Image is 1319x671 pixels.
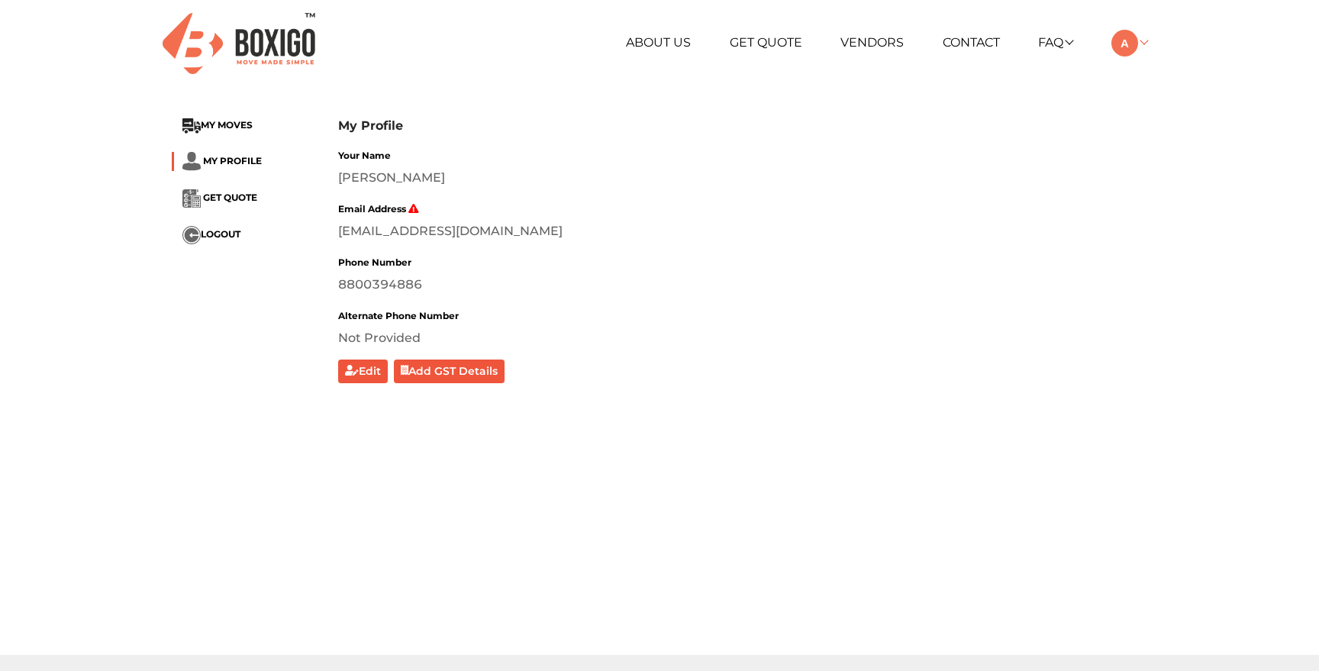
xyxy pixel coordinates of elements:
a: ... MY PROFILE [182,155,262,166]
label: Phone Number [338,256,411,269]
a: Contact [943,35,1000,50]
span: LOGOUT [201,229,240,240]
label: Email Address [338,202,419,216]
label: Alternate Phone Number [338,309,459,323]
img: ... [182,226,201,244]
div: Not Provided [338,329,1147,347]
button: Edit [338,360,388,383]
div: [PERSON_NAME] [338,169,1147,187]
div: [EMAIL_ADDRESS][DOMAIN_NAME] [338,222,1147,240]
img: ... [182,152,201,171]
span: MY MOVES [201,120,253,131]
span: GET QUOTE [203,192,257,204]
a: About Us [626,35,691,50]
a: Vendors [840,35,904,50]
h3: My Profile [338,118,1147,133]
a: ...MY MOVES [182,120,253,131]
button: Add GST Details [394,360,505,383]
span: MY PROFILE [203,155,262,166]
img: Boxigo [163,13,315,73]
div: 8800394886 [338,276,1147,294]
a: FAQ [1038,35,1072,50]
img: ... [182,118,201,134]
a: ... GET QUOTE [182,192,257,204]
label: Your Name [338,149,391,163]
button: ...LOGOUT [182,226,240,244]
a: Get Quote [730,35,802,50]
img: ... [182,189,201,208]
